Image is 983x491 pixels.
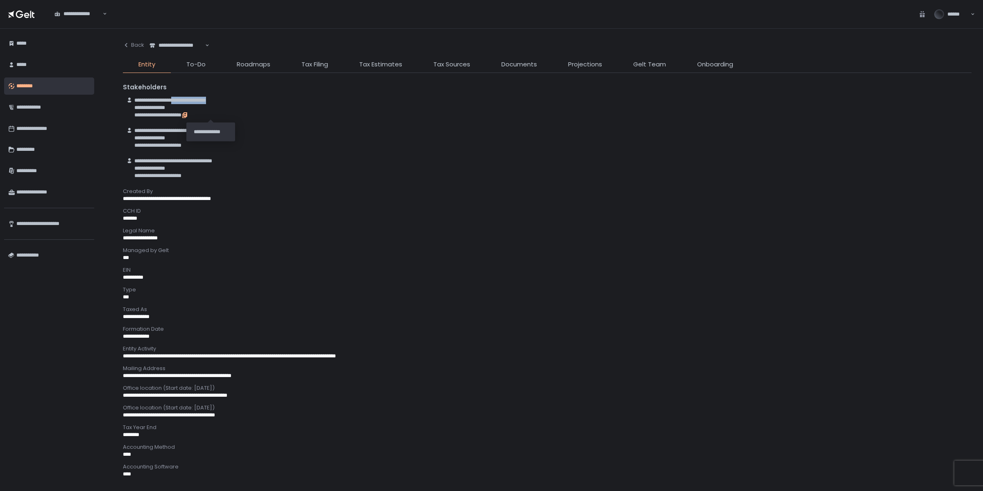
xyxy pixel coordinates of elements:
[123,188,972,195] div: Created By
[123,404,972,411] div: Office location (Start date: [DATE])
[633,60,666,69] span: Gelt Team
[123,463,972,471] div: Accounting Software
[123,384,972,392] div: Office location (Start date: [DATE])
[501,60,537,69] span: Documents
[123,365,972,372] div: Mailing Address
[101,10,102,18] input: Search for option
[123,306,972,313] div: Taxed As
[123,424,972,431] div: Tax Year End
[123,443,972,451] div: Accounting Method
[301,60,328,69] span: Tax Filing
[123,41,144,49] div: Back
[697,60,733,69] span: Onboarding
[138,60,155,69] span: Entity
[568,60,602,69] span: Projections
[123,247,972,254] div: Managed by Gelt
[123,325,972,333] div: Formation Date
[186,60,206,69] span: To-Do
[123,227,972,234] div: Legal Name
[49,5,107,23] div: Search for option
[123,266,972,274] div: EIN
[123,37,144,53] button: Back
[123,286,972,293] div: Type
[144,37,209,54] div: Search for option
[433,60,470,69] span: Tax Sources
[359,60,402,69] span: Tax Estimates
[123,345,972,352] div: Entity Activity
[123,83,972,92] div: Stakeholders
[123,207,972,215] div: CCH ID
[237,60,270,69] span: Roadmaps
